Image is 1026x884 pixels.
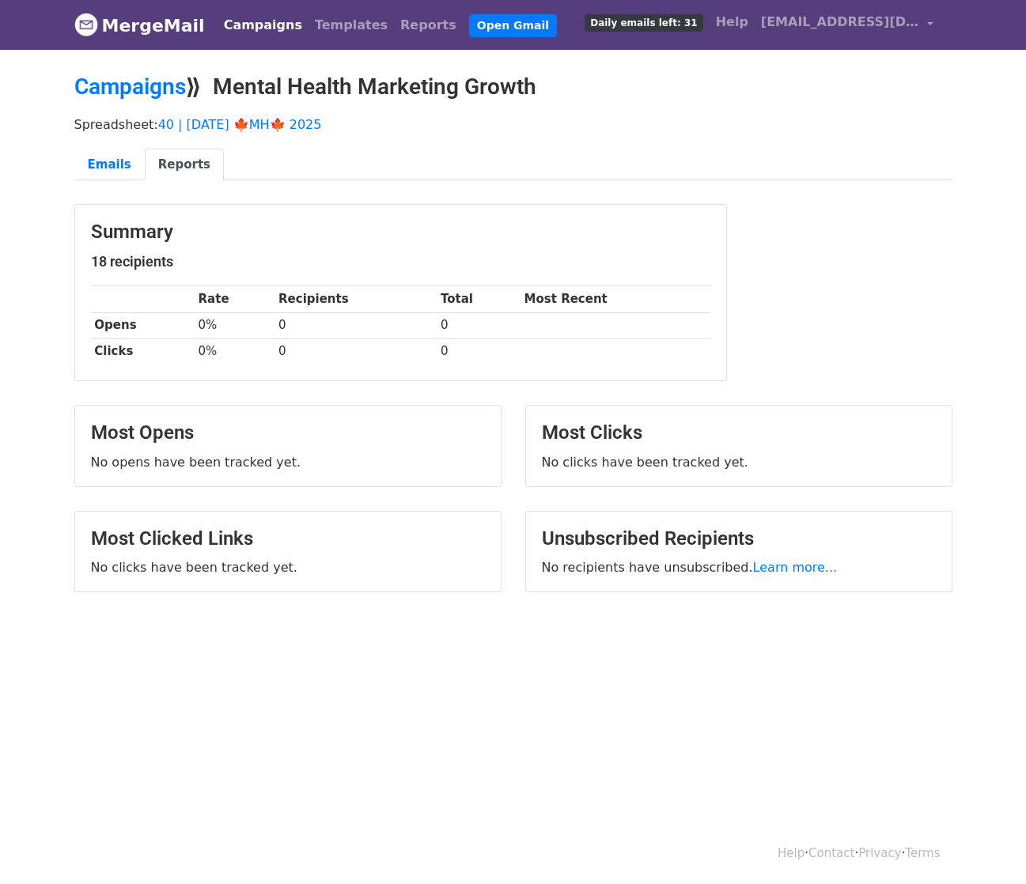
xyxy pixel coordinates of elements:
a: MergeMail [74,9,205,42]
h5: 18 recipients [91,253,710,270]
th: Most Recent [521,286,710,312]
span: Daily emails left: 31 [585,14,702,32]
td: 0 [274,312,437,338]
a: Emails [74,149,145,181]
h3: Most Clicked Links [91,527,485,550]
span: [EMAIL_ADDRESS][DOMAIN_NAME] [761,13,919,32]
a: Daily emails left: 31 [578,6,709,38]
a: Reports [394,9,463,41]
a: Open Gmail [469,14,557,37]
th: Rate [195,286,275,312]
h2: ⟫ Mental Health Marketing Growth [74,74,952,100]
a: Privacy [858,846,901,860]
p: No clicks have been tracked yet. [542,454,936,470]
p: Spreadsheet: [74,116,952,133]
th: Recipients [274,286,437,312]
td: 0 [437,312,521,338]
a: Help [710,6,755,38]
p: No opens have been tracked yet. [91,454,485,470]
th: Total [437,286,521,312]
th: Opens [91,312,195,338]
a: Terms [905,846,940,860]
a: Learn more... [753,560,838,575]
h3: Summary [91,221,710,244]
td: 0% [195,338,275,365]
td: 0 [274,338,437,365]
p: No clicks have been tracked yet. [91,559,485,576]
a: Templates [309,9,394,41]
a: Contact [808,846,854,860]
td: 0% [195,312,275,338]
h3: Most Opens [91,421,485,444]
td: 0 [437,338,521,365]
a: Reports [145,149,224,181]
p: No recipients have unsubscribed. [542,559,936,576]
h3: Unsubscribed Recipients [542,527,936,550]
a: Campaigns [218,9,309,41]
iframe: Chat Widget [947,808,1026,884]
a: 40 | [DATE] 🍁MH🍁 2025 [158,117,322,132]
th: Clicks [91,338,195,365]
a: Campaigns [74,74,186,100]
img: MergeMail logo [74,13,98,36]
h3: Most Clicks [542,421,936,444]
a: Help [778,846,805,860]
a: [EMAIL_ADDRESS][DOMAIN_NAME] [755,6,940,43]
